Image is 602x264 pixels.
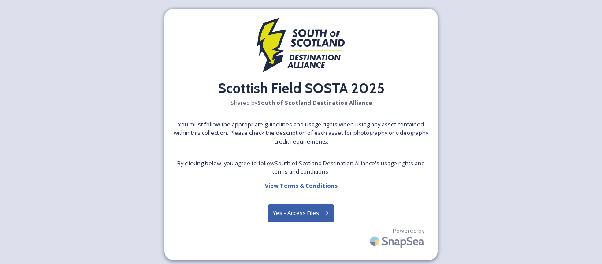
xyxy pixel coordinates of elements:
span: Powered by [393,227,424,235]
button: Yes - Access Files [268,204,334,222]
strong: South of Scotland Destination Alliance [257,99,372,107]
span: You must follow the appropriate guidelines and usage rights when using any asset contained within... [173,120,429,146]
strong: View Terms & Conditions [265,182,338,190]
a: View Terms & Conditions [265,180,338,191]
span: By clicking below, you agree to follow South of Scotland Destination Alliance 's usage rights and... [173,159,429,176]
img: 2021_SSH_Destination_colour.png [257,18,345,78]
h2: Scottish Field SOSTA 2025 [218,78,385,99]
img: SnapSea Logo [367,231,429,252]
span: Shared by [230,99,372,107]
